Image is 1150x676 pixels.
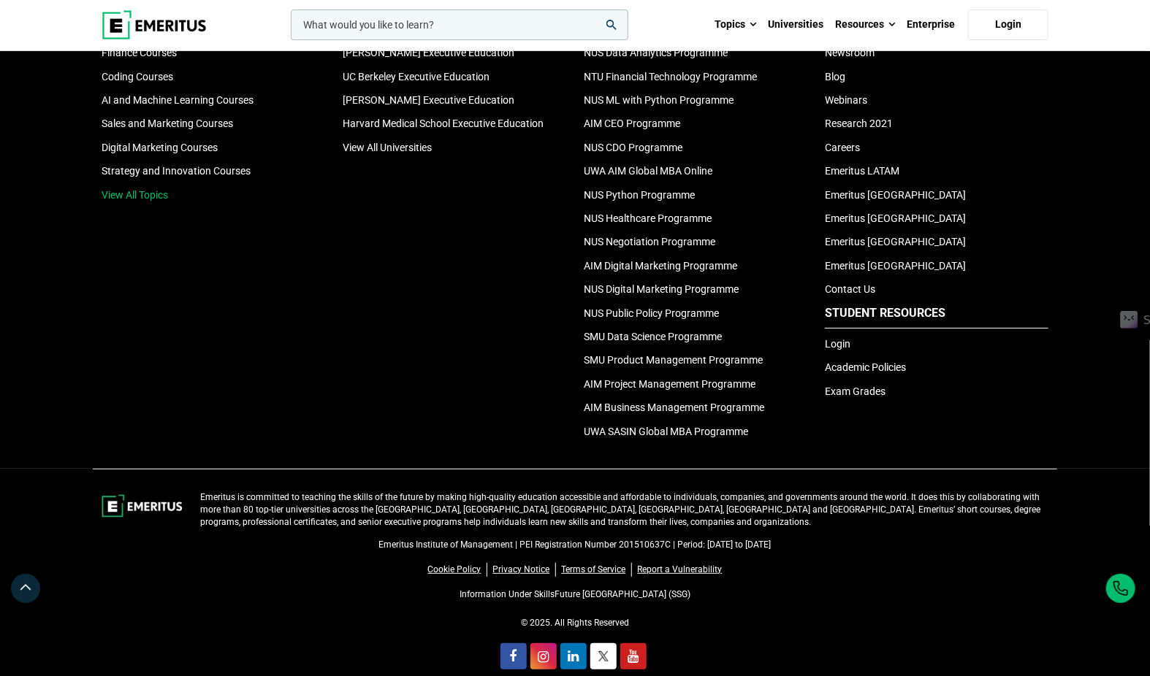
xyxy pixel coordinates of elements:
input: woocommerce-product-search-field-0 [291,9,628,40]
a: [PERSON_NAME] Executive Education [343,47,514,58]
a: NUS Negotiation Programme [584,236,715,247]
a: Harvard Medical School Executive Education [343,118,544,129]
a: UC Berkeley Executive Education [343,71,490,82]
a: Information Under SkillsFuture [GEOGRAPHIC_DATA] (SSG) [460,589,690,599]
a: Terms of Service [562,563,632,577]
a: Newsroom [825,47,875,58]
a: Cookie Policy [428,563,487,577]
img: footer-logo [102,491,183,521]
a: UWA SASIN Global MBA Programme [584,426,748,437]
a: Emeritus [GEOGRAPHIC_DATA] [825,189,966,201]
a: NTU Financial Technology Programme [584,71,757,82]
a: Login [825,338,850,350]
p: Emeritus Institute of Management | PEI Registration Number 201510637C | Period: [DATE] to [DATE] [102,539,1048,551]
a: twitter [590,643,617,669]
a: NUS Python Programme [584,189,695,201]
a: Coding Courses [102,71,173,82]
a: [PERSON_NAME] Executive Education [343,94,514,106]
a: Research 2021 [825,118,893,129]
a: Emeritus [GEOGRAPHIC_DATA] [825,260,966,272]
a: Report a Vulnerability [638,563,723,577]
a: Finance Courses [102,47,177,58]
a: NUS Digital Marketing Programme [584,283,739,295]
a: View All Universities [343,142,432,153]
a: Webinars [825,94,867,106]
a: AIM Digital Marketing Programme [584,260,737,272]
a: Digital Marketing Courses [102,142,218,153]
a: Blog [825,71,845,82]
a: Sales and Marketing Courses [102,118,233,129]
a: Exam Grades [825,385,886,397]
a: Login [968,9,1048,40]
a: AI and Machine Learning Courses [102,94,254,106]
a: linkedin [560,643,587,669]
a: AIM Business Management Programme [584,402,764,413]
a: NUS Healthcare Programme [584,212,712,224]
a: SMU Data Science Programme [584,331,722,342]
a: NUS CDO Programme [584,142,682,153]
p: © 2025. All Rights Reserved [102,617,1048,629]
a: NUS Public Policy Programme [584,307,719,319]
a: SMU Product Management Programme [584,354,763,366]
a: youtube [620,643,647,669]
a: NUS Data Analytics Programme [584,47,728,58]
a: UWA AIM Global MBA Online [584,165,712,177]
a: Contact Us [825,283,875,295]
p: Emeritus is committed to teaching the skills of the future by making high-quality education acces... [200,491,1048,528]
a: Privacy Notice [493,563,556,577]
a: Academic Policies [825,361,906,373]
a: View All Topics [102,189,168,201]
a: AIM Project Management Programme [584,378,755,390]
a: instagram [530,643,557,669]
img: twitter [598,651,609,661]
a: facebook [500,643,527,669]
a: NUS ML with Python Programme [584,94,734,106]
a: Emeritus [GEOGRAPHIC_DATA] [825,236,966,247]
a: Emeritus LATAM [825,165,899,177]
a: Careers [825,142,860,153]
a: Strategy and Innovation Courses [102,165,251,177]
a: AIM CEO Programme [584,118,680,129]
a: Emeritus [GEOGRAPHIC_DATA] [825,212,966,224]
